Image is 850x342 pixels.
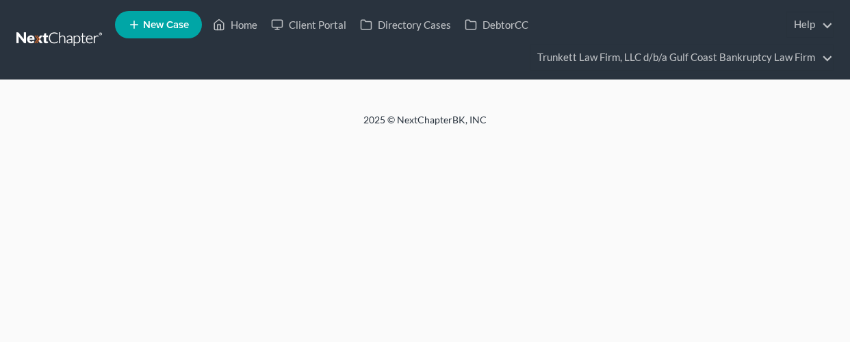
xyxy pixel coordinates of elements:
[458,12,535,37] a: DebtorCC
[35,113,815,138] div: 2025 © NextChapterBK, INC
[115,11,202,38] new-legal-case-button: New Case
[787,12,833,37] a: Help
[264,12,353,37] a: Client Portal
[206,12,264,37] a: Home
[353,12,458,37] a: Directory Cases
[530,45,833,70] a: Trunkett Law Firm, LLC d/b/a Gulf Coast Bankruptcy Law Firm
